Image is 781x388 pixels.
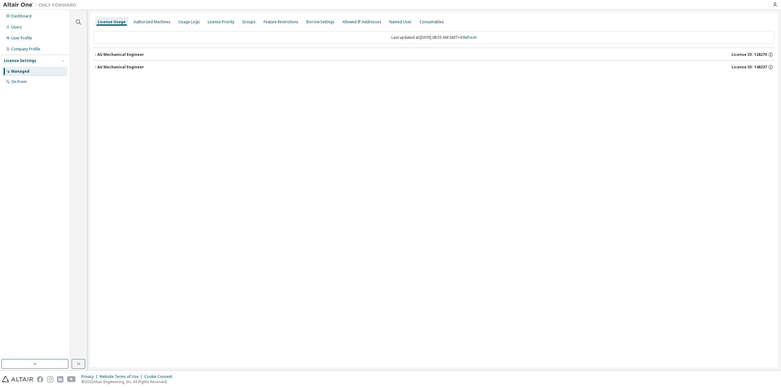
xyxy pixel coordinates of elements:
[11,36,32,41] div: User Profile
[11,69,29,74] div: Managed
[11,79,27,84] div: On Prem
[732,52,767,57] span: License ID: 128270
[242,20,256,24] div: Groups
[67,376,76,383] img: youtube.svg
[94,60,774,74] button: AU Mechanical EngineerLicense ID: 148237
[3,2,79,8] img: Altair One
[208,20,234,24] div: License Priority
[463,35,477,40] a: Refresh
[144,374,176,379] div: Cookie Consent
[343,20,381,24] div: Allowed IP Addresses
[11,14,31,19] div: Dashboard
[99,374,144,379] div: Website Terms of Use
[37,376,43,383] img: facebook.svg
[264,20,298,24] div: Feature Restrictions
[98,20,126,24] div: License Usage
[419,20,444,24] div: Consumables
[389,20,412,24] div: Named User
[134,20,171,24] div: Authorized Machines
[94,48,774,61] button: AU Mechanical EngineerLicense ID: 128270
[2,376,33,383] img: altair_logo.svg
[47,376,53,383] img: instagram.svg
[57,376,63,383] img: linkedin.svg
[306,20,335,24] div: Borrow Settings
[732,65,767,70] span: License ID: 148237
[97,52,144,57] div: AU Mechanical Engineer
[11,47,40,52] div: Company Profile
[178,20,200,24] div: Usage Logs
[4,58,36,63] div: License Settings
[11,25,22,30] div: Users
[81,374,99,379] div: Privacy
[97,65,144,70] div: AU Mechanical Engineer
[81,379,176,384] p: © 2025 Altair Engineering, Inc. All Rights Reserved.
[94,31,774,44] div: Last updated at: [DATE] 08:55 AM GMT+9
